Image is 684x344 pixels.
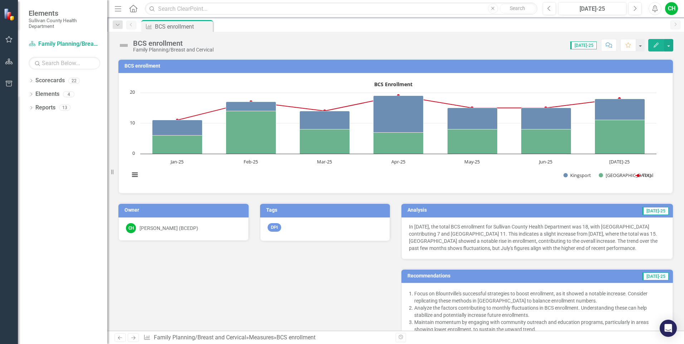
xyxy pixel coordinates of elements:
[374,81,412,88] text: BCS Enrollment
[521,108,571,129] path: Jun-25, 7. Kingsport.
[170,158,184,165] text: Jan-25
[635,172,653,178] button: Show Total
[471,107,474,109] path: May-25, 15. Total.
[448,129,498,154] path: May-25, 8. Blountville.
[130,89,135,95] text: 20
[152,96,645,136] g: Kingsport, series 1 of 3. Bar series with 7 bars.
[35,77,65,85] a: Scorecards
[561,5,624,13] div: [DATE]-25
[538,158,552,165] text: Jun-25
[130,119,135,126] text: 10
[407,273,568,279] h3: Recommendations
[391,158,405,165] text: Apr-25
[244,158,258,165] text: Feb-25
[126,79,660,186] svg: Interactive chart
[29,18,100,29] small: Sullivan County Health Department
[414,319,665,333] p: Maintain momentum by engaging with community outreach and education programs, particularly in are...
[145,3,537,15] input: Search ClearPoint...
[317,158,332,165] text: Mar-25
[510,5,525,11] span: Search
[642,272,669,280] span: [DATE]-25
[407,207,516,213] h3: Analysis
[599,172,628,178] button: Show Blountville
[130,170,140,180] button: View chart menu, BCS Enrollment
[29,57,100,69] input: Search Below...
[544,107,547,109] path: Jun-25, 15. Total.
[126,79,665,186] div: BCS Enrollment. Highcharts interactive chart.
[152,111,645,154] g: Blountville, series 2 of 3. Bar series with 7 bars.
[500,4,536,14] button: Search
[124,63,669,69] h3: BCS enrollment
[570,41,597,49] span: [DATE]-25
[124,207,245,213] h3: Owner
[132,150,135,156] text: 0
[118,40,130,51] img: Not Defined
[618,97,621,100] path: Jul-25, 18. Total.
[665,2,678,15] button: CH
[521,129,571,154] path: Jun-25, 8. Blountville.
[59,105,70,111] div: 13
[595,120,645,154] path: Jul-25, 11. Blountville.
[152,120,202,136] path: Jan-25, 5. Kingsport.
[35,104,55,112] a: Reports
[226,111,276,154] path: Feb-25, 14. Blountville.
[152,136,202,154] path: Jan-25, 6. Blountville.
[266,207,387,213] h3: Tags
[140,225,198,232] div: [PERSON_NAME] (BCEDP)
[249,334,274,341] a: Measures
[155,22,211,31] div: BCS enrollment
[143,334,390,342] div: » »
[226,102,276,111] path: Feb-25, 3. Kingsport.
[68,78,80,84] div: 22
[642,207,669,215] span: [DATE]-25
[300,111,350,129] path: Mar-25, 6. Kingsport.
[63,91,74,97] div: 4
[126,223,136,233] div: CH
[464,158,480,165] text: May-25
[133,47,214,53] div: Family Planning/Breast and Cervical
[558,2,626,15] button: [DATE]-25
[300,129,350,154] path: Mar-25, 8. Blountville.
[448,108,498,129] path: May-25, 7. Kingsport.
[609,158,630,165] text: [DATE]-25
[29,9,100,18] span: Elements
[373,96,424,133] path: Apr-25, 12. Kingsport.
[414,304,665,319] p: Analyze the factors contributing to monthly fluctuations in BCS enrollment. Understanding these c...
[414,290,665,304] p: Focus on Blountville's successful strategies to boost enrollment, as it showed a notable increase...
[35,90,59,98] a: Elements
[268,223,281,232] span: DPI
[154,334,246,341] a: Family Planning/Breast and Cervical
[563,172,591,178] button: Show Kingsport
[660,320,677,337] div: Open Intercom Messenger
[29,40,100,48] a: Family Planning/Breast and Cervical
[277,334,316,341] div: BCS enrollment
[595,99,645,120] path: Jul-25, 7. Kingsport.
[4,8,16,21] img: ClearPoint Strategy
[409,223,665,252] p: In [DATE], the total BCS enrollment for Sullivan County Health Department was 18, with [GEOGRAPHI...
[133,39,214,47] div: BCS enrollment
[373,133,424,154] path: Apr-25, 7. Blountville.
